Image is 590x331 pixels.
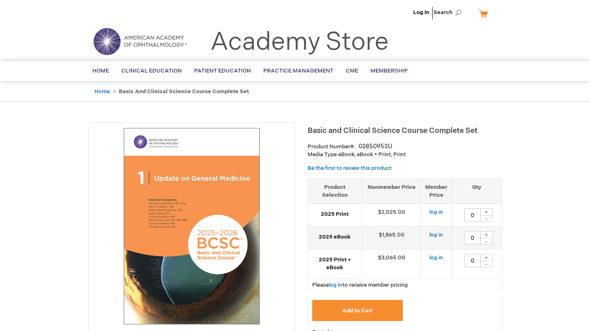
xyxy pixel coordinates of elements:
strong: 2025 Print [312,210,358,218]
a: Be the first to review this product [308,165,392,172]
div: - [480,215,493,222]
strong: Media Type: [308,151,338,158]
th: Member Price [421,179,452,203]
td: $3,065.00 [362,249,421,278]
strong: 2025 Print + eBook [312,256,358,271]
a: Log In [413,9,429,16]
button: Add to Cart [312,300,403,321]
input: Qty [464,254,481,267]
a: log in [429,209,443,215]
div: + [480,231,493,238]
span: Home [92,68,109,74]
span: CME [346,68,358,74]
span: Please to receive member pricing [312,282,408,288]
a: Home [94,88,110,95]
a: Academy Store [210,27,389,57]
a: log in [429,254,443,261]
strong: Basic and Clinical Science Course Complete Set [119,88,249,95]
td: $1,865.00 [362,227,421,249]
p: eBook, eBook + Print, Print [308,151,502,159]
span: Patient Education [194,68,251,74]
span: Search [433,4,465,21]
div: + [480,208,493,215]
a: log in [329,282,342,288]
input: Qty [464,208,481,222]
th: Nonmember Price [362,179,421,203]
div: - [480,261,493,267]
input: Qty [464,231,481,244]
td: $2,025.00 [362,204,421,227]
strong: Product Number [308,143,355,150]
span: Basic and Clinical Science Course Complete Set [308,126,477,135]
span: Membership [371,68,408,74]
span: Clinical Education [121,68,182,74]
img: Basic and Clinical Science Course Complete Set [93,127,291,325]
span: Add to Cart [342,307,373,314]
th: Qty [452,179,502,203]
span: Practice Management [263,68,333,74]
div: 02850953U [359,143,392,151]
div: + [480,254,493,261]
strong: 2025 eBook [312,233,358,241]
a: log in [429,232,443,238]
div: - [480,238,493,244]
th: Product Selection [308,179,362,203]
